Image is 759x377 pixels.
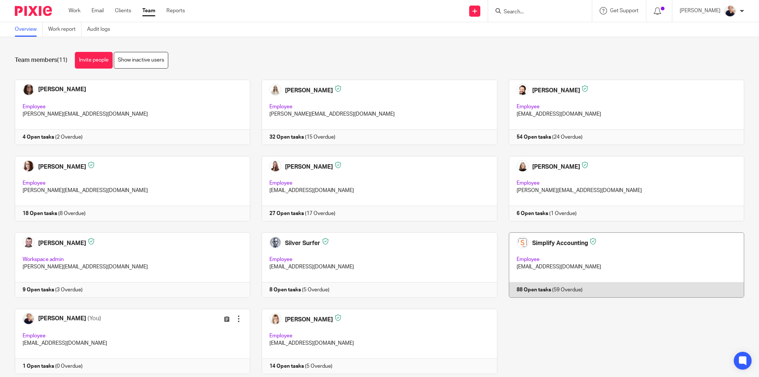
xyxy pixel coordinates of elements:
[166,7,185,14] a: Reports
[92,7,104,14] a: Email
[724,5,736,17] img: unnamed.jpg
[680,7,720,14] p: [PERSON_NAME]
[15,56,67,64] h1: Team members
[142,7,155,14] a: Team
[75,52,113,69] a: Invite people
[57,57,67,63] span: (11)
[114,52,168,69] a: Show inactive users
[48,22,82,37] a: Work report
[503,9,570,16] input: Search
[15,6,52,16] img: Pixie
[69,7,80,14] a: Work
[15,22,43,37] a: Overview
[87,22,116,37] a: Audit logs
[115,7,131,14] a: Clients
[610,8,639,13] span: Get Support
